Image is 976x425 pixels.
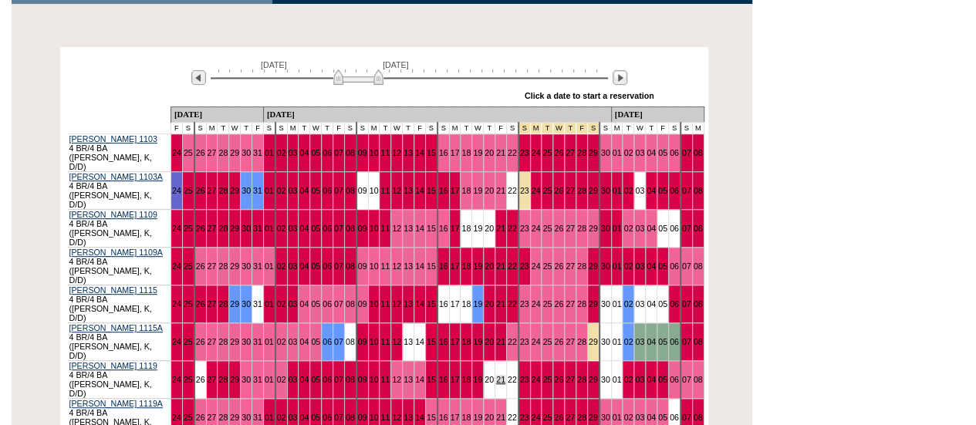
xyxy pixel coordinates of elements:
[404,299,413,309] a: 13
[508,186,517,195] a: 22
[370,224,379,233] a: 10
[520,261,529,271] a: 23
[69,285,157,295] a: [PERSON_NAME] 1115
[415,337,424,346] a: 14
[69,172,163,181] a: [PERSON_NAME] 1103A
[589,224,598,233] a: 29
[542,261,552,271] a: 25
[380,337,390,346] a: 11
[508,224,517,233] a: 22
[682,148,691,157] a: 07
[404,186,413,195] a: 13
[542,148,552,157] a: 25
[532,299,541,309] a: 24
[682,337,691,346] a: 07
[601,299,610,309] a: 30
[299,224,309,233] a: 04
[241,261,251,271] a: 30
[496,148,505,157] a: 21
[323,261,332,271] a: 06
[392,186,401,195] a: 12
[265,261,274,271] a: 01
[647,224,656,233] a: 04
[69,134,157,143] a: [PERSON_NAME] 1103
[230,148,239,157] a: 29
[601,337,610,346] a: 30
[69,210,157,219] a: [PERSON_NAME] 1109
[241,299,251,309] a: 30
[451,148,460,157] a: 17
[613,261,622,271] a: 01
[542,337,552,346] a: 25
[694,148,703,157] a: 08
[404,337,413,346] a: 13
[577,148,586,157] a: 28
[623,148,633,157] a: 02
[682,186,691,195] a: 07
[439,299,448,309] a: 16
[184,148,193,157] a: 25
[218,186,228,195] a: 28
[208,261,217,271] a: 27
[496,224,505,233] a: 21
[311,337,320,346] a: 05
[311,148,320,157] a: 05
[415,299,424,309] a: 14
[670,186,679,195] a: 06
[647,186,656,195] a: 04
[635,261,644,271] a: 03
[635,148,644,157] a: 03
[277,299,286,309] a: 02
[184,261,193,271] a: 25
[196,375,205,384] a: 26
[601,148,610,157] a: 30
[241,375,251,384] a: 30
[334,299,343,309] a: 07
[508,261,517,271] a: 22
[172,224,181,233] a: 24
[289,299,298,309] a: 03
[299,337,309,346] a: 04
[566,261,575,271] a: 27
[196,224,205,233] a: 26
[265,299,274,309] a: 01
[241,337,251,346] a: 30
[208,337,217,346] a: 27
[218,375,228,384] a: 28
[451,224,460,233] a: 17
[241,224,251,233] a: 30
[299,186,309,195] a: 04
[323,337,332,346] a: 06
[346,186,355,195] a: 08
[485,186,494,195] a: 20
[554,337,563,346] a: 26
[451,299,460,309] a: 17
[532,224,541,233] a: 24
[299,261,309,271] a: 04
[334,224,343,233] a: 07
[670,337,679,346] a: 06
[613,70,627,85] img: Next
[496,186,505,195] a: 21
[461,148,471,157] a: 18
[311,186,320,195] a: 05
[647,261,656,271] a: 04
[566,186,575,195] a: 27
[404,261,413,271] a: 13
[496,261,505,271] a: 21
[380,261,390,271] a: 11
[323,299,332,309] a: 06
[265,337,274,346] a: 01
[694,186,703,195] a: 08
[392,261,401,271] a: 12
[346,337,355,346] a: 08
[218,337,228,346] a: 28
[346,299,355,309] a: 08
[427,261,436,271] a: 15
[451,337,460,346] a: 17
[566,148,575,157] a: 27
[172,375,181,384] a: 24
[554,148,563,157] a: 26
[658,337,667,346] a: 05
[461,337,471,346] a: 18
